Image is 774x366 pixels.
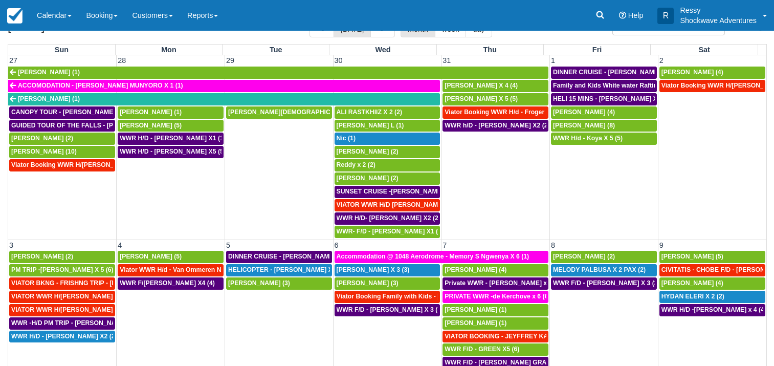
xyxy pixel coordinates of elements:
a: [PERSON_NAME] L (1) [335,120,440,132]
span: Help [628,11,644,19]
button: week [435,20,467,37]
a: [PERSON_NAME] (4) [659,67,765,79]
a: Viator Booking WWR H/[PERSON_NAME] [PERSON_NAME][GEOGRAPHIC_DATA] (1) [9,159,115,171]
span: [PERSON_NAME] L (1) [337,122,404,129]
span: [PERSON_NAME] (2) [553,253,615,260]
span: [PERSON_NAME] (4) [661,279,723,287]
span: VIATOR BOOKING - JEYFFREY KAYLEIGH X 1 (1) [445,333,591,340]
span: Private WWR - [PERSON_NAME] x1 (1) [445,279,560,287]
span: WWR h/D - [PERSON_NAME] X2 (2) [445,122,549,129]
span: 28 [117,56,127,64]
span: Reddy x 2 (2) [337,161,375,168]
a: WWR H/D -[PERSON_NAME] x 4 (4) [659,304,765,316]
a: [PERSON_NAME] X 3 (3) [335,264,440,276]
span: GUIDED TOUR OF THE FALLS - [PERSON_NAME] X 5 (5) [11,122,180,129]
a: WWR h/D - [PERSON_NAME] X2 (2) [443,120,548,132]
span: 29 [225,56,235,64]
i: Help [619,12,626,19]
a: [PERSON_NAME] (5) [659,251,765,263]
span: [PERSON_NAME] X 5 (5) [445,95,518,102]
span: [PERSON_NAME] (3) [228,279,290,287]
span: Accommodation @ 1048 Aerodrome - Memory S Ngwenya X 6 (1) [337,253,529,260]
span: [PERSON_NAME] (4) [661,69,723,76]
p: Shockwave Adventures [680,15,757,26]
span: DINNER CRUISE - [PERSON_NAME] X3 (3) [228,253,355,260]
a: [PERSON_NAME] (2) [9,251,115,263]
a: WWR F/D - GREEN X5 (6) [443,343,548,356]
a: CANOPY TOUR - [PERSON_NAME] X5 (5) [9,106,115,119]
span: [PERSON_NAME] (1) [18,95,80,102]
span: WWR H/D - [PERSON_NAME] X1 (1) [120,135,226,142]
span: WWR -H/D PM TRIP - [PERSON_NAME] X5 (5) [11,319,146,327]
span: Viator Booking WWR H/d - Froger Julien X1 (1) [445,109,583,116]
a: [PERSON_NAME] (4) [443,264,548,276]
a: WWR F/D - [PERSON_NAME] X 3 (3) [335,304,440,316]
a: [PERSON_NAME] (1) [443,317,548,330]
a: [PERSON_NAME] (8) [551,120,657,132]
span: HELICOPTER - [PERSON_NAME] X 3 (3) [228,266,347,273]
span: Viator WWR H/d - Van Ommeren Nick X 4 (4) [120,266,250,273]
a: VIATOR WWR H/[PERSON_NAME] 2 (2) [9,291,115,303]
a: [PERSON_NAME] (2) [335,146,440,158]
img: checkfront-main-nav-mini-logo.png [7,8,23,24]
span: [PERSON_NAME][DEMOGRAPHIC_DATA] (6) [228,109,362,116]
span: WWR H/D- [PERSON_NAME] X2 (2) [337,214,440,222]
span: [PERSON_NAME] (4) [445,266,506,273]
a: [PERSON_NAME] (5) [118,251,224,263]
span: Sun [55,46,69,54]
a: WWR- F/D - [PERSON_NAME] X1 (1) [335,226,440,238]
span: [PERSON_NAME] (2) [337,175,399,182]
a: Nic (1) [335,133,440,145]
a: [PERSON_NAME] (10) [9,146,115,158]
span: Nic (1) [337,135,356,142]
a: [PERSON_NAME] (1) [443,304,548,316]
a: SUNSET CRUISE -[PERSON_NAME] X2 (2) [335,186,440,198]
a: CIVITATIS - CHOBE F/D - [PERSON_NAME] X 2 (3) [659,264,765,276]
span: VIATOR WWR H/[PERSON_NAME] 2 (2) [11,306,127,313]
a: Family and Kids White water Rafting - [PERSON_NAME] X4 (4) [551,80,657,92]
a: [PERSON_NAME] (1) [8,93,440,105]
span: WWR H/d - Koya X 5 (5) [553,135,623,142]
a: PM TRIP -[PERSON_NAME] X 5 (6) [9,264,115,276]
a: WWR H/d - Koya X 5 (5) [551,133,657,145]
span: Thu [483,46,497,54]
span: WWR H/D -[PERSON_NAME] x 4 (4) [661,306,766,313]
a: MELODY PALBUSA X 2 PAX (2) [551,264,657,276]
span: 3 [8,241,14,249]
a: DINNER CRUISE - [PERSON_NAME] X4 (4) [551,67,657,79]
a: [PERSON_NAME] X 4 (4) [443,80,548,92]
span: [PERSON_NAME] (1) [120,109,182,116]
a: Reddy x 2 (2) [335,159,440,171]
a: Accommodation @ 1048 Aerodrome - Memory S Ngwenya X 6 (1) [335,251,548,263]
span: [PERSON_NAME] (10) [11,148,77,155]
a: [PERSON_NAME] (5) [118,120,224,132]
span: VIATOR BKNG - FRISHNG TRIP - [PERSON_NAME] X 5 (4) [11,279,183,287]
a: VIATOR BOOKING - JEYFFREY KAYLEIGH X 1 (1) [443,331,548,343]
a: VIATOR WWR H/[PERSON_NAME] 2 (2) [9,304,115,316]
a: ACCOMODATION - [PERSON_NAME] MUNYORO X 1 (1) [8,80,440,92]
span: Sat [698,46,710,54]
span: 31 [441,56,452,64]
a: HELI 15 MINS - [PERSON_NAME] X4 (4) [551,93,657,105]
span: 2 [658,56,665,64]
span: DINNER CRUISE - [PERSON_NAME] X4 (4) [553,69,679,76]
a: ALI RASTKHIIZ X 2 (2) [335,106,440,119]
span: WWR F/D - GREEN X5 (6) [445,346,519,353]
button: month [401,20,435,37]
span: [PERSON_NAME] (8) [553,122,615,129]
a: Viator Booking WWR H/[PERSON_NAME] 4 (4) [659,80,765,92]
span: WWR F/[PERSON_NAME] X4 (4) [120,279,215,287]
button: day [466,20,492,37]
a: GUIDED TOUR OF THE FALLS - [PERSON_NAME] X 5 (5) [9,120,115,132]
span: 8 [550,241,556,249]
span: [PERSON_NAME] (4) [553,109,615,116]
span: WWR H/D - [PERSON_NAME] X5 (5) [120,148,226,155]
a: WWR F/[PERSON_NAME] X4 (4) [118,277,224,290]
a: [PERSON_NAME] (4) [551,106,657,119]
span: ACCOMODATION - [PERSON_NAME] MUNYORO X 1 (1) [18,82,183,89]
span: Viator Booking Family with Kids - [PERSON_NAME] 4 (4) [337,293,505,300]
span: WWR H/D - [PERSON_NAME] X2 (2) [11,333,117,340]
span: [PERSON_NAME] (5) [120,122,182,129]
span: 4 [117,241,123,249]
a: WWR -H/D PM TRIP - [PERSON_NAME] X5 (5) [9,317,115,330]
